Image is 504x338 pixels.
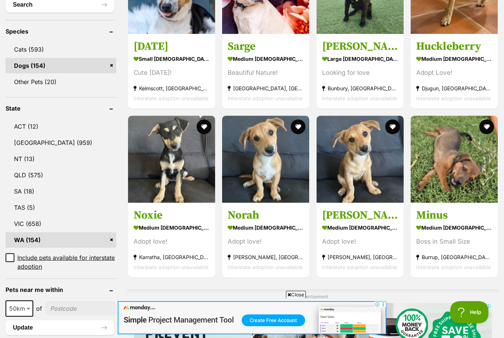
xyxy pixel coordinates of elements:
header: Species [6,28,116,35]
div: Cute [DATE]! [134,68,210,78]
span: Interstate adoption unavailable [416,264,491,270]
strong: large [DEMOGRAPHIC_DATA] Dog [322,53,398,64]
strong: medium [DEMOGRAPHIC_DATA] Dog [228,222,304,233]
strong: [PERSON_NAME], [GEOGRAPHIC_DATA] [228,252,304,262]
span: Interstate adoption unavailable [134,95,208,101]
a: Minus medium [DEMOGRAPHIC_DATA] Dog Boss in Small Size Burrup, [GEOGRAPHIC_DATA] Interstate adopt... [411,203,498,278]
div: Looking for love [322,68,398,78]
a: [PERSON_NAME] medium [DEMOGRAPHIC_DATA] Dog Adopt love! [PERSON_NAME], [GEOGRAPHIC_DATA] Intersta... [317,203,404,278]
strong: Kelmscott, [GEOGRAPHIC_DATA] [134,83,210,93]
input: postcode [45,302,116,316]
div: Adopt Love! [416,68,492,78]
a: NT (13) [6,151,116,167]
a: VIC (658) [6,216,116,231]
a: [PERSON_NAME] large [DEMOGRAPHIC_DATA] Dog Looking for love Bunbury, [GEOGRAPHIC_DATA] Interstate... [317,34,404,109]
a: WA (154) [6,232,116,248]
button: Update [6,320,114,335]
div: Beautiful Nature! [228,68,304,78]
strong: [PERSON_NAME], [GEOGRAPHIC_DATA] [322,252,398,262]
button: favourite [197,119,211,134]
strong: Karratha, [GEOGRAPHIC_DATA] [134,252,210,262]
h3: Sarge [228,39,304,53]
div: Boss in Small Size [416,237,492,247]
strong: Djugun, [GEOGRAPHIC_DATA] [416,83,492,93]
a: Huckleberry medium [DEMOGRAPHIC_DATA] Dog Adopt Love! Djugun, [GEOGRAPHIC_DATA] Interstate adopti... [411,34,498,109]
span: Interstate adoption unavailable [228,95,303,101]
h3: Noxie [134,208,210,222]
img: Noxie - Mixed breed Dog [128,116,215,203]
a: Sarge medium [DEMOGRAPHIC_DATA] Dog Beautiful Nature! [GEOGRAPHIC_DATA], [GEOGRAPHIC_DATA] Inters... [222,34,309,109]
a: [GEOGRAPHIC_DATA] (959) [6,135,116,150]
a: TAS (5) [6,200,116,215]
strong: medium [DEMOGRAPHIC_DATA] Dog [134,222,210,233]
h3: [DATE] [134,39,210,53]
span: Interstate adoption unavailable [416,95,491,101]
header: Pets near me within [6,286,116,293]
header: State [6,105,116,112]
span: Include pets available for interstate adoption [17,253,116,271]
a: Noxie medium [DEMOGRAPHIC_DATA] Dog Adopt love! Karratha, [GEOGRAPHIC_DATA] Interstate adoption u... [128,203,215,278]
strong: medium [DEMOGRAPHIC_DATA] Dog [228,53,304,64]
span: 50km [6,300,33,317]
strong: Burrup, [GEOGRAPHIC_DATA] [416,252,492,262]
a: [DATE] small [DEMOGRAPHIC_DATA] Dog Cute [DATE]! Kelmscott, [GEOGRAPHIC_DATA] Interstate adoption... [128,34,215,109]
strong: medium [DEMOGRAPHIC_DATA] Dog [416,222,492,233]
strong: Bunbury, [GEOGRAPHIC_DATA] [322,83,398,93]
a: Other Pets (20) [6,74,116,90]
a: ACT (12) [6,119,116,134]
h3: [PERSON_NAME] [322,39,398,53]
span: Interstate adoption unavailable [228,264,303,270]
span: Interstate adoption unavailable [134,264,208,270]
a: Norah medium [DEMOGRAPHIC_DATA] Dog Adopt love! [PERSON_NAME], [GEOGRAPHIC_DATA] Interstate adopt... [222,203,309,278]
strong: medium [DEMOGRAPHIC_DATA] Dog [416,53,492,64]
a: Dogs (154) [6,58,116,73]
img: Noella - Mixed breed Dog [317,116,404,203]
img: Norah - Mixed breed Dog [222,116,309,203]
a: Cats (593) [6,42,116,57]
a: Include pets available for interstate adoption [6,253,116,271]
span: of [36,304,42,313]
a: SA (18) [6,184,116,199]
a: QLD (575) [6,167,116,183]
h3: Minus [416,208,492,222]
img: Minus - Mixed breed Dog [411,116,498,203]
iframe: Help Scout Beacon - Open [450,301,489,323]
span: Interstate adoption unavailable [322,264,397,270]
div: Adopt love! [322,237,398,247]
button: favourite [385,119,400,134]
button: favourite [479,119,494,134]
strong: [GEOGRAPHIC_DATA], [GEOGRAPHIC_DATA] [228,83,304,93]
strong: medium [DEMOGRAPHIC_DATA] Dog [322,222,398,233]
h3: Norah [228,208,304,222]
div: Adopt love! [134,237,210,247]
div: Adopt love! [228,237,304,247]
span: 50km [6,303,32,314]
button: favourite [291,119,306,134]
h3: [PERSON_NAME] [322,208,398,222]
strong: small [DEMOGRAPHIC_DATA] Dog [134,53,210,64]
iframe: Advertisement [118,301,386,334]
span: Close [286,291,306,298]
h3: Huckleberry [416,39,492,53]
span: Interstate adoption unavailable [322,95,397,101]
